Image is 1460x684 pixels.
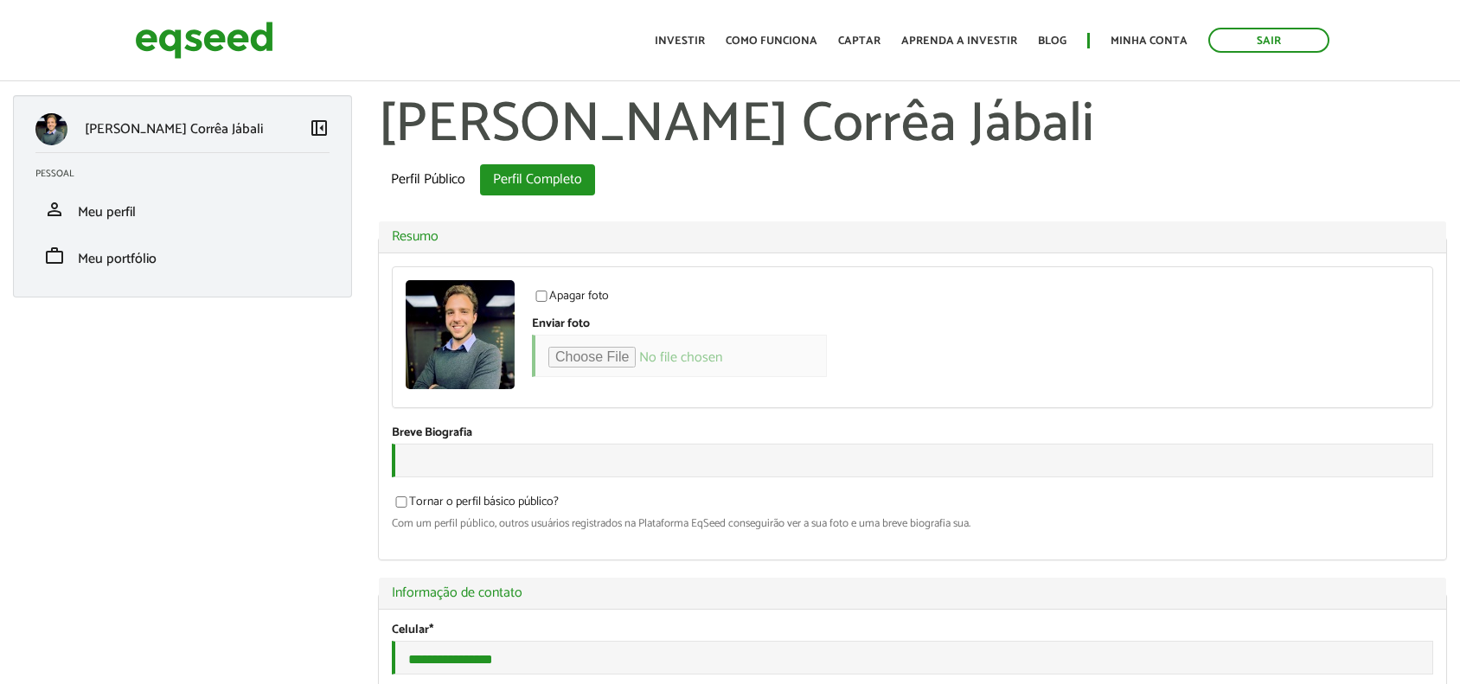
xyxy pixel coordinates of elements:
[392,624,433,636] label: Celular
[392,496,559,514] label: Tornar o perfil básico público?
[406,280,515,389] img: Foto de Pedro P. Corrêa Jábali
[35,169,343,179] h2: Pessoal
[392,586,1433,600] a: Informação de contato
[44,246,65,266] span: work
[480,164,595,195] a: Perfil Completo
[44,199,65,220] span: person
[309,118,330,142] a: Colapsar menu
[78,201,136,224] span: Meu perfil
[392,518,1433,529] div: Com um perfil público, outros usuários registrados na Plataforma EqSeed conseguirão ver a sua fot...
[532,318,590,330] label: Enviar foto
[22,233,343,279] li: Meu portfólio
[378,164,478,195] a: Perfil Público
[392,427,472,439] label: Breve Biografia
[309,118,330,138] span: left_panel_close
[22,186,343,233] li: Meu perfil
[386,496,417,508] input: Tornar o perfil básico público?
[1038,35,1066,47] a: Blog
[901,35,1017,47] a: Aprenda a investir
[726,35,817,47] a: Como funciona
[85,121,263,137] p: [PERSON_NAME] Corrêa Jábali
[429,620,433,640] span: Este campo é obrigatório.
[1208,28,1329,53] a: Sair
[78,247,157,271] span: Meu portfólio
[378,95,1447,156] h1: [PERSON_NAME] Corrêa Jábali
[532,291,609,308] label: Apagar foto
[35,199,330,220] a: personMeu perfil
[392,230,1433,244] a: Resumo
[1111,35,1188,47] a: Minha conta
[655,35,705,47] a: Investir
[406,280,515,389] a: Ver perfil do usuário.
[135,17,273,63] img: EqSeed
[838,35,880,47] a: Captar
[35,246,330,266] a: workMeu portfólio
[526,291,557,302] input: Apagar foto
